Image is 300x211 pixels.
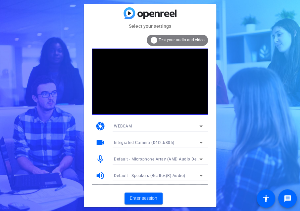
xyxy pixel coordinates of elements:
[95,121,105,131] mat-icon: camera
[95,171,105,181] mat-icon: volume_up
[283,194,291,202] mat-icon: message
[124,7,176,19] img: blue-gradient.svg
[95,138,105,148] mat-icon: videocam
[130,195,157,202] span: Enter session
[114,173,185,178] span: Default - Speakers (Realtek(R) Audio)
[84,22,216,30] mat-card-subtitle: Select your settings
[114,156,206,161] span: Default - Microphone Array (AMD Audio Device)
[95,154,105,164] mat-icon: mic_none
[159,38,205,42] span: Test your audio and video
[262,194,270,202] mat-icon: accessibility
[114,140,175,145] span: Integrated Camera (04f2:b805)
[114,124,132,128] span: WEBCAM
[125,193,163,204] button: Enter session
[150,36,158,44] mat-icon: info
